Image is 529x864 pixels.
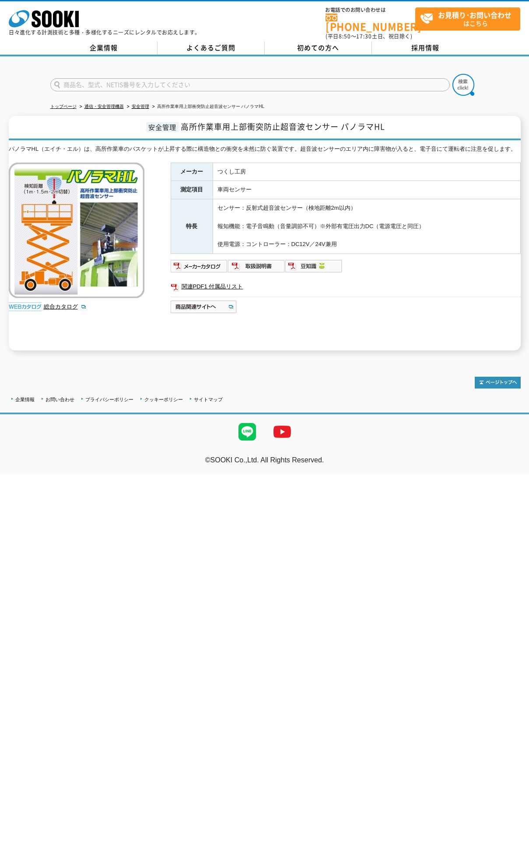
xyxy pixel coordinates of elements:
span: お電話でのお問い合わせは [326,7,415,13]
a: [PHONE_NUMBER] [326,14,415,31]
th: 特長 [171,199,213,254]
td: つくし工房 [213,163,520,181]
a: 初めての方へ [265,42,372,55]
img: 豆知識 [285,259,343,273]
img: btn_search.png [452,74,474,96]
img: メーカーカタログ [171,259,228,273]
a: 豆知識 [285,265,343,271]
a: 総合カタログ [44,303,87,310]
a: 安全管理 [132,104,149,109]
div: パノラマHL（エイチ・エル）は、高所作業車のバスケットが上昇する際に構造物との衝突を未然に防ぐ装置です。超音波センサーのエリア内に障害物が入ると、電子音にて運転者に注意を促します。 [9,145,521,154]
a: プライバシーポリシー [85,397,133,402]
span: 安全管理 [146,122,179,132]
span: 17:30 [356,32,372,40]
th: 測定項目 [171,181,213,199]
img: 商品関連サイトへ [171,300,238,314]
a: メーカーカタログ [171,265,228,271]
span: 8:50 [339,32,351,40]
img: LINE [230,414,265,449]
a: 企業情報 [15,397,35,402]
img: 高所作業車用上部衝突防止超音波センサー パノラマHL [9,163,144,298]
strong: お見積り･お問い合わせ [438,10,511,20]
span: 高所作業車用上部衝突防止超音波センサー パノラマHL [181,121,385,132]
td: 車両センサー [213,181,520,199]
span: はこちら [420,8,520,30]
a: 採用情報 [372,42,479,55]
p: 日々進化する計測技術と多種・多様化するニーズにレンタルでお応えします。 [9,30,200,35]
a: 企業情報 [50,42,158,55]
img: トップページへ [475,377,521,389]
td: センサー：反射式超音波センサー（検地距離2m以内） 報知機能：電子音鳴動（音量調節不可）※外部有電圧出力DC（電源電圧と同圧） 使用電源：コントローラー：DC12V／24V兼用 [213,199,520,254]
span: 初めての方へ [297,43,339,52]
a: クッキーポリシー [144,397,183,402]
img: 取扱説明書 [228,259,285,273]
a: 通信・安全管理機器 [84,104,124,109]
img: webカタログ [9,302,42,311]
img: YouTube [265,414,300,449]
a: テストMail [495,465,529,473]
a: 関連PDF1 付属品リスト [171,281,521,292]
li: 高所作業車用上部衝突防止超音波センサー パノラマHL [151,102,265,111]
a: トップページ [50,104,77,109]
span: (平日 ～ 土日、祝日除く) [326,32,412,40]
a: よくあるご質問 [158,42,265,55]
a: 取扱説明書 [228,265,285,271]
a: サイトマップ [194,397,223,402]
a: お見積り･お問い合わせはこちら [415,7,520,31]
th: メーカー [171,163,213,181]
a: お問い合わせ [46,397,74,402]
input: 商品名、型式、NETIS番号を入力してください [50,78,450,91]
